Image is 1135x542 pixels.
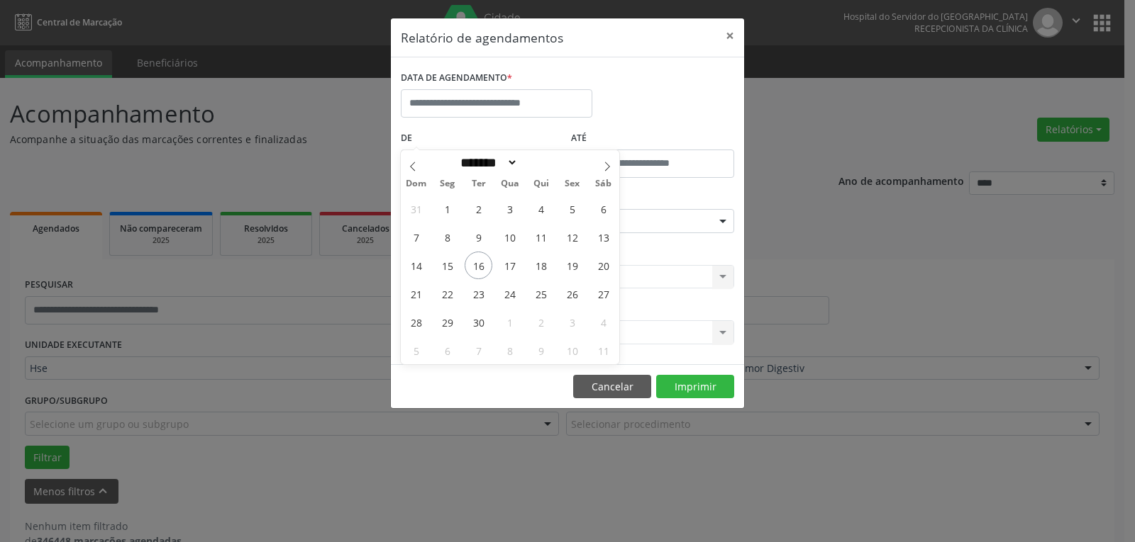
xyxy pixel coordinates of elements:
span: Setembro 8, 2025 [433,223,461,251]
span: Outubro 1, 2025 [496,308,524,336]
span: Setembro 21, 2025 [402,280,430,307]
span: Setembro 7, 2025 [402,223,430,251]
select: Month [455,155,518,170]
span: Setembro 13, 2025 [589,223,617,251]
button: Cancelar [573,375,651,399]
span: Outubro 4, 2025 [589,308,617,336]
span: Setembro 26, 2025 [558,280,586,307]
span: Setembro 15, 2025 [433,252,461,279]
span: Setembro 18, 2025 [527,252,555,279]
span: Outubro 5, 2025 [402,337,430,364]
span: Setembro 17, 2025 [496,252,524,279]
span: Outubro 11, 2025 [589,337,617,364]
span: Setembro 19, 2025 [558,252,586,279]
span: Outubro 10, 2025 [558,337,586,364]
span: Seg [432,179,463,188]
span: Sex [557,179,588,188]
label: ATÉ [571,128,734,149]
span: Setembro 10, 2025 [496,223,524,251]
span: Setembro 20, 2025 [589,252,617,279]
label: De [401,128,564,149]
button: Imprimir [656,375,734,399]
span: Agosto 31, 2025 [402,195,430,222]
span: Sáb [588,179,619,188]
span: Setembro 25, 2025 [527,280,555,307]
span: Outubro 6, 2025 [433,337,461,364]
span: Setembro 11, 2025 [527,223,555,251]
span: Setembro 27, 2025 [589,280,617,307]
span: Setembro 22, 2025 [433,280,461,307]
h5: Relatório de agendamentos [401,28,563,47]
span: Setembro 2, 2025 [465,195,492,222]
span: Qui [526,179,557,188]
span: Outubro 8, 2025 [496,337,524,364]
span: Setembro 24, 2025 [496,280,524,307]
span: Setembro 9, 2025 [465,223,492,251]
span: Setembro 23, 2025 [465,280,492,307]
span: Setembro 30, 2025 [465,308,492,336]
span: Setembro 4, 2025 [527,195,555,222]
span: Outubro 3, 2025 [558,308,586,336]
input: Year [518,155,565,170]
span: Outubro 2, 2025 [527,308,555,336]
span: Outubro 7, 2025 [465,337,492,364]
span: Setembro 12, 2025 [558,223,586,251]
span: Ter [463,179,494,188]
span: Setembro 5, 2025 [558,195,586,222]
span: Outubro 9, 2025 [527,337,555,364]
span: Setembro 28, 2025 [402,308,430,336]
span: Setembro 16, 2025 [465,252,492,279]
label: DATA DE AGENDAMENTO [401,67,512,89]
button: Close [716,18,744,53]
span: Qua [494,179,526,188]
span: Setembro 6, 2025 [589,195,617,222]
span: Setembro 1, 2025 [433,195,461,222]
span: Setembro 3, 2025 [496,195,524,222]
span: Setembro 29, 2025 [433,308,461,336]
span: Dom [401,179,432,188]
span: Setembro 14, 2025 [402,252,430,279]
